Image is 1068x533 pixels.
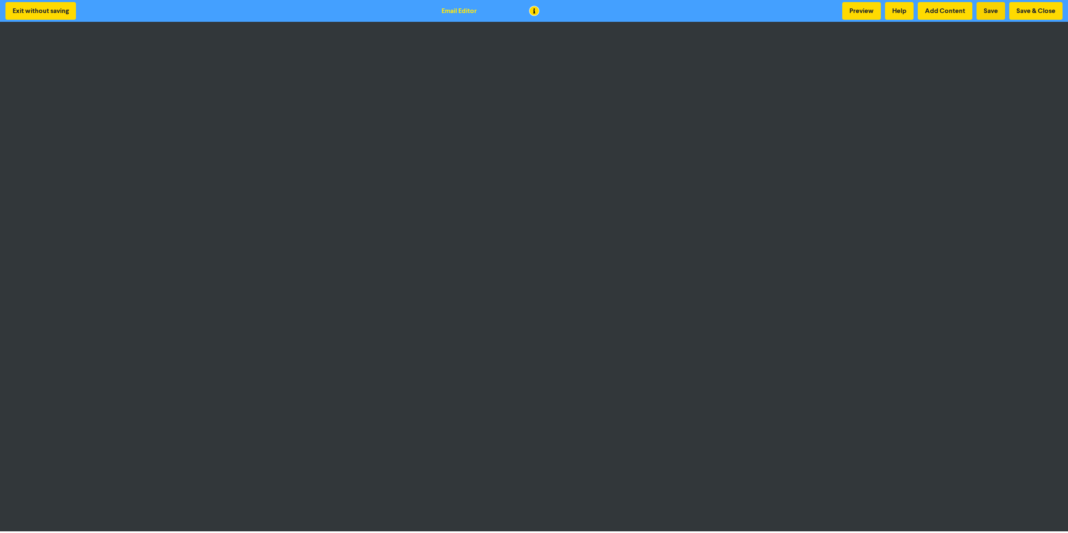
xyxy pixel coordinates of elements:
[5,2,76,20] button: Exit without saving
[977,2,1005,20] button: Save
[441,6,477,16] div: Email Editor
[885,2,914,20] button: Help
[918,2,972,20] button: Add Content
[842,2,881,20] button: Preview
[1009,2,1063,20] button: Save & Close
